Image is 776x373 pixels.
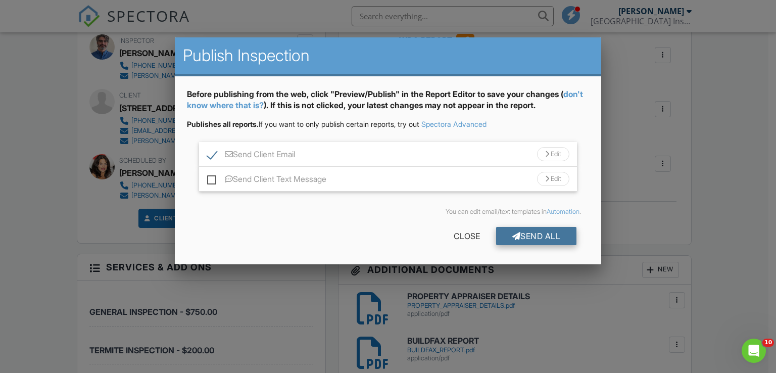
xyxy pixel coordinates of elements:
[762,339,774,347] span: 10
[207,174,326,187] label: Send Client Text Message
[207,150,295,162] label: Send Client Email
[742,339,766,363] iframe: Intercom live chat
[187,88,590,119] div: Before publishing from the web, click "Preview/Publish" in the Report Editor to save your changes...
[195,208,581,216] div: You can edit email/text templates in .
[537,147,569,161] div: Edit
[183,45,594,66] h2: Publish Inspection
[537,172,569,186] div: Edit
[187,120,259,128] strong: Publishes all reports.
[547,208,579,215] a: Automation
[421,120,487,128] a: Spectora Advanced
[187,120,419,128] span: If you want to only publish certain reports, try out
[187,89,583,110] a: don't know where that is?
[496,227,577,245] div: Send All
[438,227,496,245] div: Close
